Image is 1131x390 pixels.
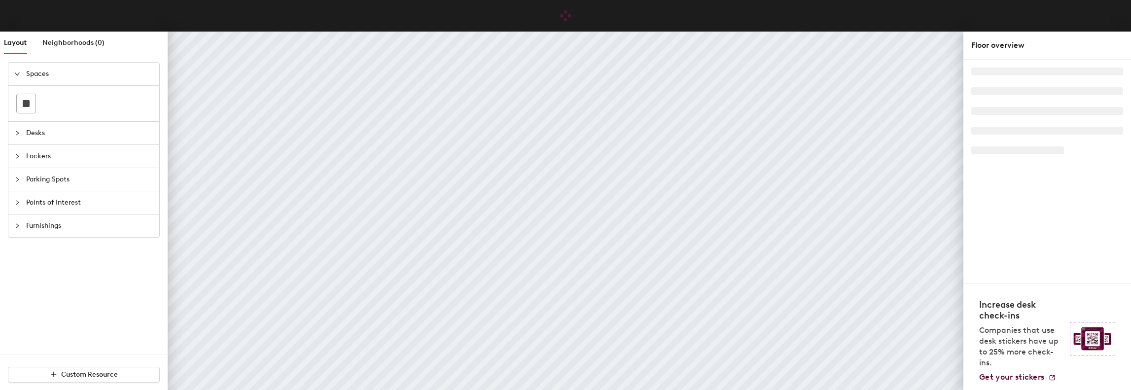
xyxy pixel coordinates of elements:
[14,200,20,206] span: collapsed
[14,223,20,229] span: collapsed
[979,372,1044,382] span: Get your stickers
[14,153,20,159] span: collapsed
[26,63,153,85] span: Spaces
[979,325,1064,368] p: Companies that use desk stickers have up to 25% more check-ins.
[8,367,160,383] button: Custom Resource
[26,145,153,168] span: Lockers
[971,39,1123,51] div: Floor overview
[14,130,20,136] span: collapsed
[26,214,153,237] span: Furnishings
[1070,322,1115,355] img: Sticker logo
[14,177,20,182] span: collapsed
[42,38,105,47] span: Neighborhoods (0)
[26,191,153,214] span: Points of Interest
[14,71,20,77] span: expanded
[26,168,153,191] span: Parking Spots
[61,370,118,379] span: Custom Resource
[26,122,153,144] span: Desks
[4,38,27,47] span: Layout
[979,299,1064,321] h4: Increase desk check-ins
[979,372,1056,382] a: Get your stickers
